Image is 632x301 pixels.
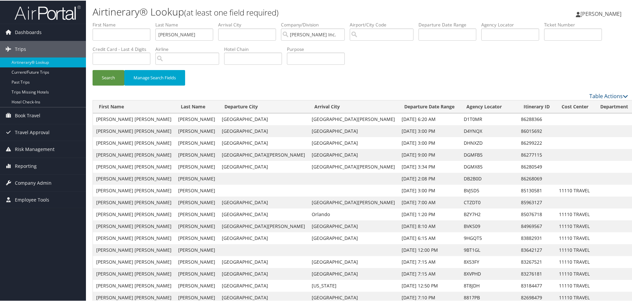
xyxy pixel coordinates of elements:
[398,255,460,267] td: [DATE] 7:15 AM
[518,160,556,172] td: 86280549
[218,136,308,148] td: [GEOGRAPHIC_DATA]
[518,100,556,113] th: Itinerary ID: activate to sort column ascending
[460,232,518,244] td: 9HGQT5
[460,125,518,136] td: D4YNQX
[518,208,556,220] td: 85076718
[93,184,175,196] td: [PERSON_NAME] [PERSON_NAME]
[556,208,594,220] td: 11110 TRAVEL
[93,148,175,160] td: [PERSON_NAME] [PERSON_NAME]
[518,184,556,196] td: 85130581
[93,196,175,208] td: [PERSON_NAME] [PERSON_NAME]
[15,107,40,123] span: Book Travel
[287,45,350,52] label: Purpose
[518,255,556,267] td: 83267521
[544,21,607,27] label: Ticket Number
[93,208,175,220] td: [PERSON_NAME] [PERSON_NAME]
[460,196,518,208] td: CTZDT0
[460,100,518,113] th: Agency Locator: activate to sort column ascending
[93,220,175,232] td: [PERSON_NAME] [PERSON_NAME]
[518,125,556,136] td: 86015692
[15,4,81,20] img: airportal-logo.png
[518,220,556,232] td: 84969567
[460,220,518,232] td: BVKS09
[398,100,460,113] th: Departure Date Range: activate to sort column ascending
[556,184,594,196] td: 11110 TRAVEL
[556,267,594,279] td: 11110 TRAVEL
[556,232,594,244] td: 11110 TRAVEL
[308,255,398,267] td: [GEOGRAPHIC_DATA]
[175,279,218,291] td: [PERSON_NAME]
[398,125,460,136] td: [DATE] 3:00 PM
[589,92,628,99] a: Table Actions
[184,6,279,17] small: (at least one field required)
[175,184,218,196] td: [PERSON_NAME]
[175,125,218,136] td: [PERSON_NAME]
[218,220,308,232] td: [GEOGRAPHIC_DATA][PERSON_NAME]
[93,69,124,85] button: Search
[218,113,308,125] td: [GEOGRAPHIC_DATA]
[518,244,556,255] td: 83642127
[518,267,556,279] td: 83276181
[155,45,224,52] label: Airline
[518,279,556,291] td: 83184477
[556,100,594,113] th: Cost Center: activate to sort column ascending
[398,148,460,160] td: [DATE] 9:00 PM
[460,160,518,172] td: DGMX85
[175,136,218,148] td: [PERSON_NAME]
[175,220,218,232] td: [PERSON_NAME]
[460,267,518,279] td: 8XVPHD
[93,4,450,18] h1: Airtinerary® Lookup
[460,184,518,196] td: BVJSD5
[308,220,398,232] td: [GEOGRAPHIC_DATA]
[175,113,218,125] td: [PERSON_NAME]
[518,148,556,160] td: 86277115
[218,232,308,244] td: [GEOGRAPHIC_DATA]
[218,125,308,136] td: [GEOGRAPHIC_DATA]
[93,172,175,184] td: [PERSON_NAME] [PERSON_NAME]
[308,208,398,220] td: Orlando
[93,136,175,148] td: [PERSON_NAME] [PERSON_NAME]
[93,113,175,125] td: [PERSON_NAME] [PERSON_NAME]
[218,208,308,220] td: [GEOGRAPHIC_DATA]
[93,125,175,136] td: [PERSON_NAME] [PERSON_NAME]
[418,21,481,27] label: Departure Date Range
[218,148,308,160] td: [GEOGRAPHIC_DATA][PERSON_NAME]
[15,157,37,174] span: Reporting
[218,160,308,172] td: [GEOGRAPHIC_DATA]
[93,232,175,244] td: [PERSON_NAME] [PERSON_NAME]
[218,21,281,27] label: Arrival City
[308,136,398,148] td: [GEOGRAPHIC_DATA]
[15,140,55,157] span: Risk Management
[175,160,218,172] td: [PERSON_NAME]
[218,196,308,208] td: [GEOGRAPHIC_DATA]
[15,191,49,207] span: Employee Tools
[124,69,185,85] button: Manage Search Fields
[460,113,518,125] td: D1T0MR
[218,255,308,267] td: [GEOGRAPHIC_DATA]
[15,40,26,57] span: Trips
[281,21,350,27] label: Company/Division
[93,45,155,52] label: Credit Card - Last 4 Digits
[518,113,556,125] td: 86288366
[224,45,287,52] label: Hotel Chain
[93,21,155,27] label: First Name
[398,232,460,244] td: [DATE] 6:15 AM
[218,279,308,291] td: [GEOGRAPHIC_DATA]
[556,279,594,291] td: 11110 TRAVEL
[398,196,460,208] td: [DATE] 7:00 AM
[175,255,218,267] td: [PERSON_NAME]
[460,279,518,291] td: 8T8JDH
[580,10,621,17] span: [PERSON_NAME]
[398,244,460,255] td: [DATE] 12:00 PM
[308,148,398,160] td: [GEOGRAPHIC_DATA]
[518,196,556,208] td: 85963127
[518,232,556,244] td: 83882931
[398,136,460,148] td: [DATE] 3:00 PM
[15,23,42,40] span: Dashboards
[398,113,460,125] td: [DATE] 6:20 AM
[398,279,460,291] td: [DATE] 12:50 PM
[175,196,218,208] td: [PERSON_NAME]
[155,21,218,27] label: Last Name
[93,255,175,267] td: [PERSON_NAME] [PERSON_NAME]
[398,184,460,196] td: [DATE] 3:00 PM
